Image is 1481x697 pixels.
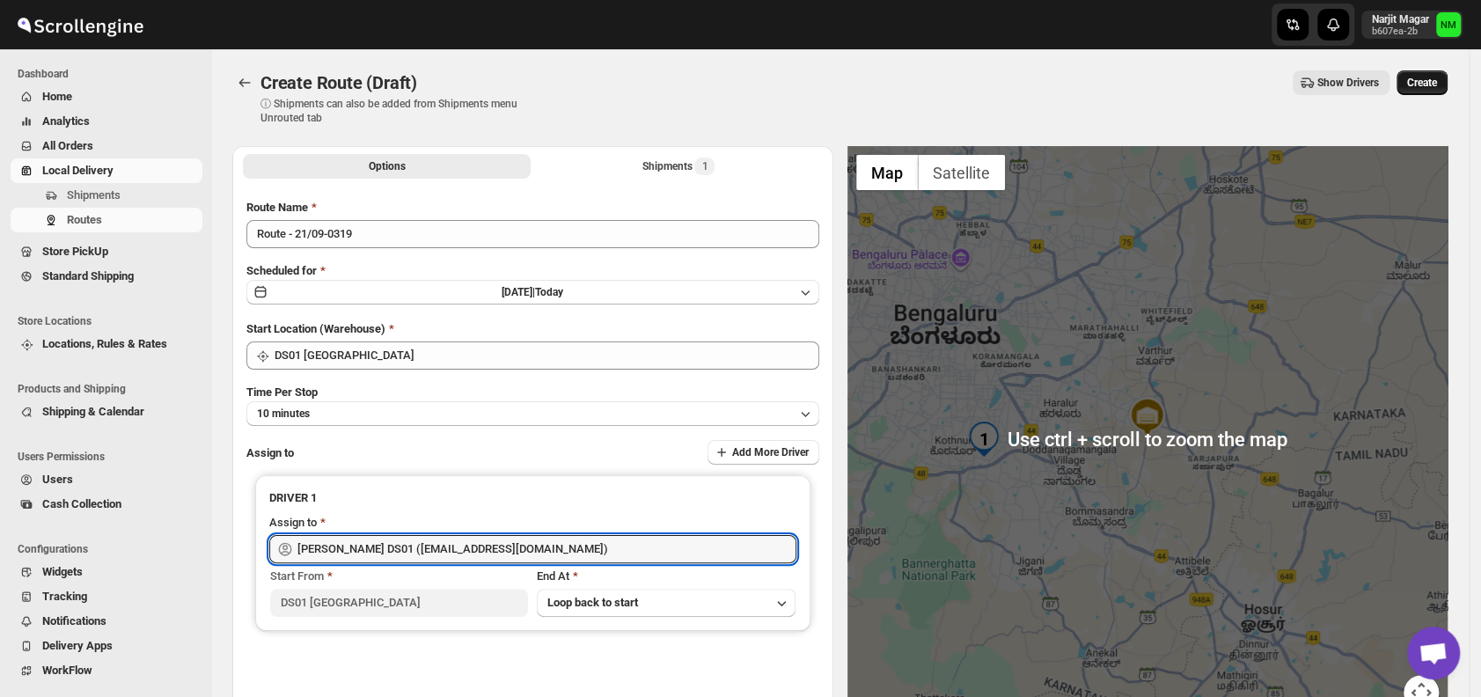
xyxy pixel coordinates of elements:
button: Show Drivers [1293,70,1389,95]
button: Notifications [11,609,202,634]
button: Show satellite imagery [918,155,1005,190]
button: Home [11,84,202,109]
button: Shipments [11,183,202,208]
span: Users [42,473,73,486]
span: Local Delivery [42,164,114,177]
span: WorkFlow [42,664,92,677]
button: Cash Collection [11,492,202,517]
span: Analytics [42,114,90,128]
span: 10 minutes [257,407,310,421]
span: Scheduled for [246,264,317,277]
button: All Route Options [243,154,531,179]
span: Routes [67,213,102,226]
p: Narjit Magar [1372,12,1429,26]
span: Notifications [42,614,106,627]
button: Widgets [11,560,202,584]
span: Tracking [42,590,87,603]
span: Show Drivers [1317,76,1379,90]
div: Shipments [642,158,715,175]
input: Search assignee [297,535,796,563]
button: Selected Shipments [534,154,822,179]
button: Delivery Apps [11,634,202,658]
span: Home [42,90,72,103]
span: Route Name [246,201,308,214]
button: Add More Driver [708,440,819,465]
button: Analytics [11,109,202,134]
span: Locations, Rules & Rates [42,337,167,350]
span: Loop back to start [547,596,638,609]
text: NM [1441,19,1456,31]
span: Create [1407,76,1437,90]
span: Start From [270,569,324,583]
span: [DATE] | [502,286,535,298]
span: Users Permissions [18,450,202,464]
input: Eg: Bengaluru Route [246,220,819,248]
span: Shipments [67,188,121,202]
button: Routes [232,70,257,95]
span: Widgets [42,565,83,578]
span: Narjit Magar [1436,12,1461,37]
input: Search location [275,341,819,370]
button: Tracking [11,584,202,609]
span: All Orders [42,139,93,152]
button: User menu [1361,11,1463,39]
span: Assign to [246,446,294,459]
button: Locations, Rules & Rates [11,332,202,356]
button: Routes [11,208,202,232]
button: WorkFlow [11,658,202,683]
h3: DRIVER 1 [269,489,796,507]
button: Shipping & Calendar [11,400,202,424]
div: End At [537,568,795,585]
button: 10 minutes [246,401,819,426]
span: Shipping & Calendar [42,405,144,418]
span: Dashboard [18,67,202,81]
span: Store Locations [18,314,202,328]
span: Start Location (Warehouse) [246,322,385,335]
div: Assign to [269,514,317,532]
p: ⓘ Shipments can also be added from Shipments menu Unrouted tab [260,97,538,125]
div: Open chat [1407,627,1460,679]
p: b607ea-2b [1372,26,1429,37]
span: Configurations [18,542,202,556]
span: 1 [701,159,708,173]
span: Standard Shipping [42,269,134,282]
div: 1 [966,422,1001,457]
span: Cash Collection [42,497,121,510]
button: All Orders [11,134,202,158]
span: Create Route (Draft) [260,72,417,93]
span: Delivery Apps [42,639,113,652]
span: Products and Shipping [18,382,202,396]
span: Time Per Stop [246,385,318,399]
span: Add More Driver [732,445,809,459]
img: ScrollEngine [14,3,146,47]
span: Options [369,159,406,173]
button: Show street map [856,155,918,190]
span: Store PickUp [42,245,108,258]
button: Users [11,467,202,492]
button: Loop back to start [537,589,795,617]
button: [DATE]|Today [246,280,819,304]
span: Today [535,286,563,298]
button: Create [1397,70,1448,95]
